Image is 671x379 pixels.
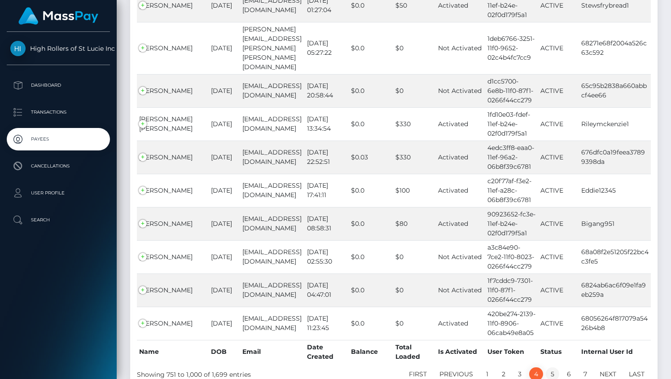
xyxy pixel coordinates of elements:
[393,340,435,364] th: Total Loaded
[349,141,393,174] td: $0.03
[209,340,240,364] th: DOB
[436,141,485,174] td: Activated
[137,141,209,174] td: [PERSON_NAME]
[209,273,240,307] td: [DATE]
[538,340,579,364] th: Status
[18,7,98,25] img: MassPay Logo
[393,240,435,273] td: $0
[7,44,110,53] span: High Rollers of St Lucie Inc
[209,240,240,273] td: [DATE]
[10,79,106,92] p: Dashboard
[538,207,579,240] td: ACTIVE
[393,22,435,74] td: $0
[10,106,106,119] p: Transactions
[436,340,485,364] th: Is Activated
[485,207,538,240] td: 90923652-fc3e-11ef-b24e-02f0d179f5a1
[240,273,305,307] td: [EMAIL_ADDRESS][DOMAIN_NAME]
[436,240,485,273] td: Not Activated
[137,273,209,307] td: [PERSON_NAME]
[349,174,393,207] td: $0.0
[137,22,209,74] td: [PERSON_NAME]
[393,307,435,340] td: $0
[209,22,240,74] td: [DATE]
[579,307,651,340] td: 68056264f817079a5426b4b8
[579,141,651,174] td: 676dfc0a19feea37899398da
[305,107,349,141] td: [DATE] 13:34:54
[7,182,110,204] a: User Profile
[137,240,209,273] td: [PERSON_NAME]
[538,74,579,107] td: ACTIVE
[240,22,305,74] td: [PERSON_NAME][EMAIL_ADDRESS][PERSON_NAME][PERSON_NAME][DOMAIN_NAME]
[349,74,393,107] td: $0.0
[305,74,349,107] td: [DATE] 20:58:44
[436,273,485,307] td: Not Activated
[485,22,538,74] td: 1deb6766-3251-11f0-9652-02c4b4fc7cc9
[10,186,106,200] p: User Profile
[10,213,106,227] p: Search
[485,340,538,364] th: User Token
[349,307,393,340] td: $0.0
[7,128,110,150] a: Payees
[538,307,579,340] td: ACTIVE
[579,340,651,364] th: Internal User Id
[538,22,579,74] td: ACTIVE
[436,107,485,141] td: Activated
[485,307,538,340] td: 420be274-2139-11f0-8906-06cab49e8a05
[538,240,579,273] td: ACTIVE
[436,74,485,107] td: Not Activated
[305,240,349,273] td: [DATE] 02:55:30
[485,141,538,174] td: 4edc3ff8-eaa0-11ef-96a2-06b8f39c6781
[137,174,209,207] td: [PERSON_NAME]
[436,174,485,207] td: Activated
[349,22,393,74] td: $0.0
[137,340,209,364] th: Name
[137,74,209,107] td: [PERSON_NAME]
[579,207,651,240] td: Bigang951
[305,207,349,240] td: [DATE] 08:58:31
[485,240,538,273] td: a3c84e90-7ce2-11f0-8023-0266f44cc279
[10,159,106,173] p: Cancellations
[7,209,110,231] a: Search
[393,174,435,207] td: $100
[240,74,305,107] td: [EMAIL_ADDRESS][DOMAIN_NAME]
[349,240,393,273] td: $0.0
[209,174,240,207] td: [DATE]
[209,207,240,240] td: [DATE]
[209,307,240,340] td: [DATE]
[305,340,349,364] th: Date Created
[305,174,349,207] td: [DATE] 17:41:11
[209,107,240,141] td: [DATE]
[579,273,651,307] td: 6824ab6ac6f09e1fa9eb259a
[485,174,538,207] td: c20f77af-f3e2-11ef-a28c-06b8f39c6781
[7,74,110,97] a: Dashboard
[485,74,538,107] td: d1cc5700-6e8b-11f0-87f1-0266f44cc279
[436,307,485,340] td: Activated
[485,273,538,307] td: 1f7cddc9-7301-11f0-87f1-0266f44cc279
[538,273,579,307] td: ACTIVE
[137,207,209,240] td: [PERSON_NAME]
[7,155,110,177] a: Cancellations
[10,132,106,146] p: Payees
[209,74,240,107] td: [DATE]
[393,107,435,141] td: $330
[240,340,305,364] th: Email
[240,207,305,240] td: [EMAIL_ADDRESS][DOMAIN_NAME]
[349,107,393,141] td: $0.0
[485,107,538,141] td: 1fd10e03-fdef-11ef-b24e-02f0d179f5a1
[349,340,393,364] th: Balance
[538,141,579,174] td: ACTIVE
[349,207,393,240] td: $0.0
[393,207,435,240] td: $80
[305,141,349,174] td: [DATE] 22:52:51
[240,141,305,174] td: [EMAIL_ADDRESS][DOMAIN_NAME]
[240,107,305,141] td: [EMAIL_ADDRESS][DOMAIN_NAME]
[137,107,209,141] td: [PERSON_NAME] [PERSON_NAME]
[209,141,240,174] td: [DATE]
[305,22,349,74] td: [DATE] 05:27:22
[240,240,305,273] td: [EMAIL_ADDRESS][DOMAIN_NAME]
[579,74,651,107] td: 65c95b2838a660abbcf4ee66
[7,101,110,123] a: Transactions
[393,273,435,307] td: $0
[436,207,485,240] td: Activated
[436,22,485,74] td: Not Activated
